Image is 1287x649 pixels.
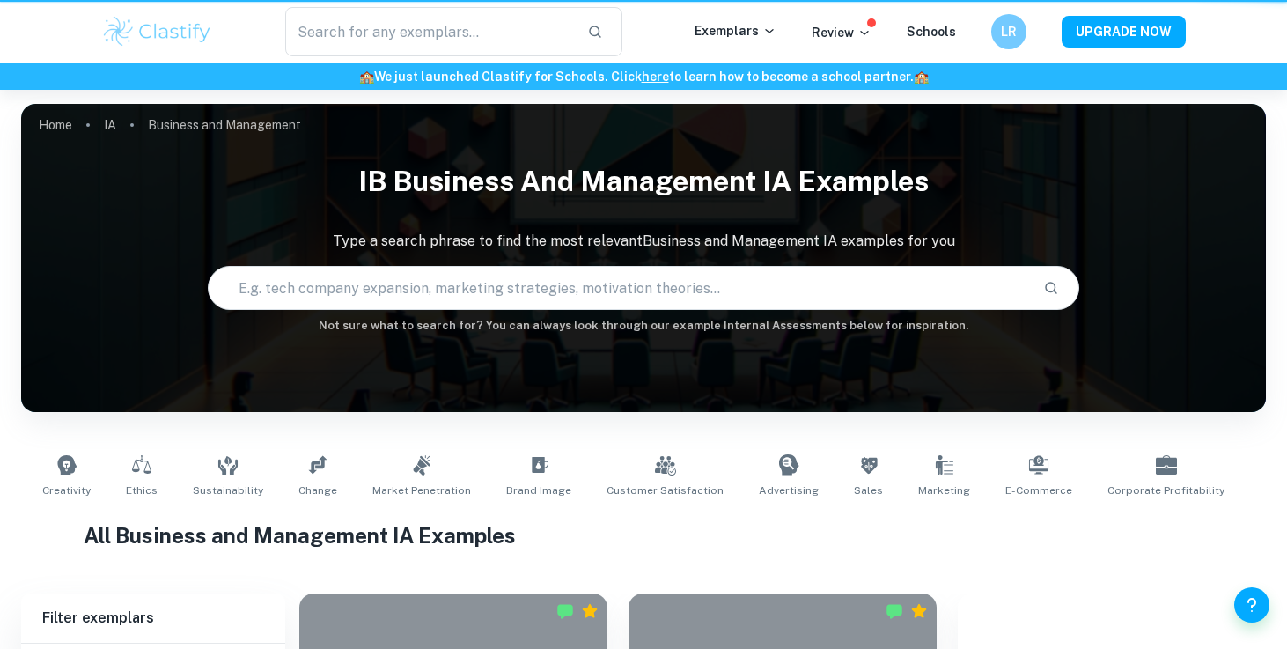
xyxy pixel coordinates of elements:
span: Customer Satisfaction [607,483,724,498]
span: Sustainability [193,483,263,498]
h6: Filter exemplars [21,594,285,643]
h6: LR [999,22,1019,41]
p: Type a search phrase to find the most relevant Business and Management IA examples for you [21,231,1266,252]
div: Premium [581,602,599,620]
span: 🏫 [359,70,374,84]
input: E.g. tech company expansion, marketing strategies, motivation theories... [209,263,1029,313]
a: IA [104,113,116,137]
button: Search [1036,273,1066,303]
a: here [642,70,669,84]
p: Exemplars [695,21,776,41]
button: Help and Feedback [1234,587,1269,623]
span: Ethics [126,483,158,498]
span: Corporate Profitability [1107,483,1224,498]
img: Marked [556,602,574,620]
span: E-commerce [1005,483,1072,498]
span: Advertising [759,483,819,498]
p: Business and Management [148,115,301,135]
input: Search for any exemplars... [285,7,573,56]
span: Market Penetration [372,483,471,498]
div: Premium [910,602,928,620]
span: Marketing [918,483,970,498]
span: Brand Image [506,483,571,498]
a: Home [39,113,72,137]
h1: IB Business and Management IA examples [21,153,1266,210]
h1: All Business and Management IA Examples [84,520,1204,551]
span: Change [298,483,337,498]
span: 🏫 [914,70,929,84]
a: Schools [907,25,956,39]
button: LR [991,14,1026,49]
h6: We just launched Clastify for Schools. Click to learn how to become a school partner. [4,67,1283,86]
h6: Not sure what to search for? You can always look through our example Internal Assessments below f... [21,317,1266,335]
span: Sales [854,483,883,498]
button: UPGRADE NOW [1062,16,1186,48]
p: Review [812,23,871,42]
img: Marked [886,602,903,620]
span: Creativity [42,483,91,498]
img: Clastify logo [101,14,213,49]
